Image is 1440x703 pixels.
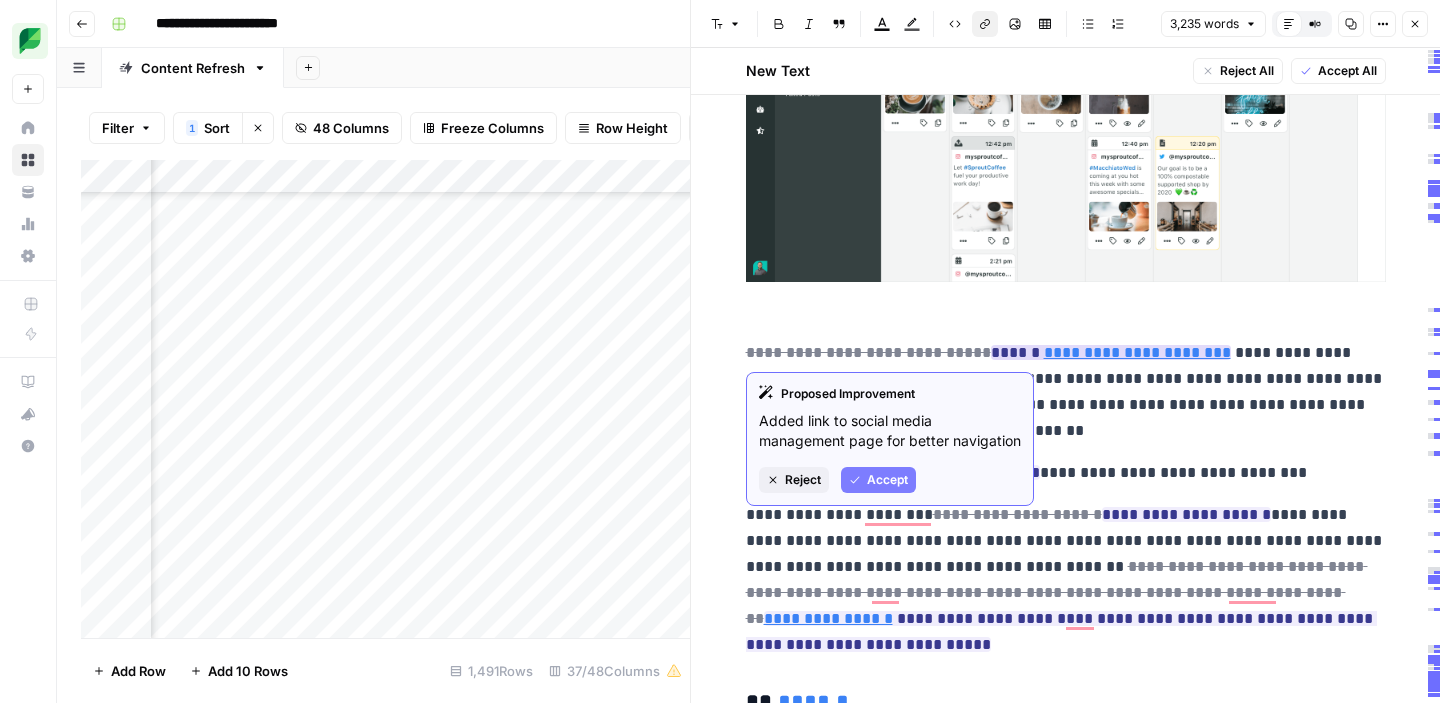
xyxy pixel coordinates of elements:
[12,16,44,66] button: Workspace: SproutSocial
[441,118,544,138] span: Freeze Columns
[565,112,681,144] button: Row Height
[178,655,300,687] button: Add 10 Rows
[282,112,402,144] button: 48 Columns
[746,61,810,81] h2: New Text
[596,118,668,138] span: Row Height
[841,467,916,493] button: Accept
[12,240,44,272] a: Settings
[867,471,908,489] span: Accept
[208,661,288,681] span: Add 10 Rows
[1318,62,1377,80] span: Accept All
[12,398,44,430] button: What's new?
[313,118,389,138] span: 48 Columns
[81,655,178,687] button: Add Row
[12,366,44,398] a: AirOps Academy
[759,411,1021,451] p: Added link to social media management page for better navigation
[102,118,134,138] span: Filter
[410,112,557,144] button: Freeze Columns
[1220,62,1274,80] span: Reject All
[785,471,821,489] span: Reject
[12,208,44,240] a: Usage
[442,655,541,687] div: 1,491 Rows
[12,112,44,144] a: Home
[1291,58,1386,84] button: Accept All
[141,58,245,78] div: Content Refresh
[89,112,165,144] button: Filter
[12,23,48,59] img: SproutSocial Logo
[102,48,284,88] a: Content Refresh
[204,118,230,138] span: Sort
[186,120,198,136] div: 1
[111,661,166,681] span: Add Row
[189,120,195,136] span: 1
[759,385,1021,403] div: Proposed Improvement
[12,144,44,176] a: Browse
[12,430,44,462] button: Help + Support
[1161,11,1266,37] button: 3,235 words
[1193,58,1283,84] button: Reject All
[173,112,242,144] button: 1Sort
[12,176,44,208] a: Your Data
[1170,15,1239,33] span: 3,235 words
[13,399,43,429] div: What's new?
[541,655,690,687] div: 37/48 Columns
[759,467,829,493] button: Reject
